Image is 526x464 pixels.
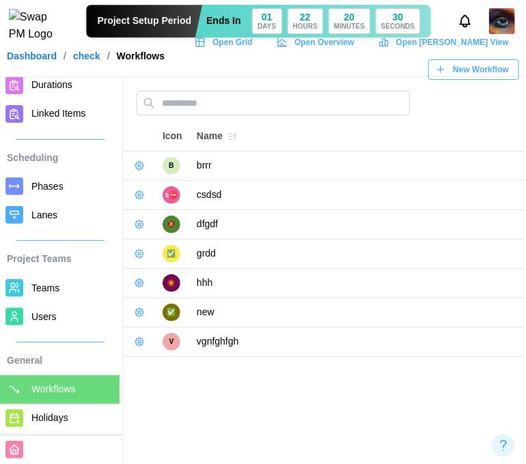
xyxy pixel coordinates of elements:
td: hhh [190,269,526,298]
div: ✅ [163,304,180,321]
td: new [190,298,526,328]
a: Dashboard [7,51,57,61]
div: ✅ [163,245,180,263]
span: Teams [31,282,59,293]
div: B [163,157,180,175]
span: Open Overview [294,33,354,52]
span: New Workflow [453,60,509,79]
div: 22 [300,12,311,22]
span: Lanes [31,209,57,220]
span: Durations [31,79,72,90]
a: Zulqarnain Khalil [489,8,515,34]
div: 🔕 [163,216,180,233]
div: DAYS [258,23,276,30]
span: Holidays [31,412,68,423]
div: s⛔ [163,186,180,204]
div: 20 [344,12,355,22]
div: Name [197,127,519,146]
div: ✴️ [163,274,180,292]
div: Project Setup Period [86,5,202,38]
div: 01 [262,12,273,22]
a: Open Overview [270,32,365,53]
span: Open [PERSON_NAME] View [396,33,509,52]
td: brrr [190,151,526,181]
div: Icon [163,129,183,144]
div: HOURS [293,23,318,30]
div: Workflows [117,51,165,61]
td: dfgdf [190,210,526,240]
div: SECONDS [381,23,415,30]
div: / [64,51,66,61]
a: Open [PERSON_NAME] View [372,32,519,53]
span: Linked Items [31,108,85,119]
td: grdd [190,240,526,269]
span: Workflows [31,383,75,394]
td: csdsd [190,181,526,210]
div: V [163,333,180,351]
button: Notifications [454,10,477,33]
img: Swap PM Logo [9,9,64,43]
span: Phases [31,181,64,192]
div: 30 [393,12,404,22]
div: / [107,51,110,61]
div: Ends In [206,14,241,29]
td: vgnfghfgh [190,328,526,357]
button: New Workflow [428,59,519,80]
img: 2Q== [489,8,515,34]
span: Open Grid [212,33,253,52]
a: Open Grid [188,32,263,53]
div: MINUTES [334,23,365,30]
a: check [73,51,100,61]
span: Users [31,311,57,322]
